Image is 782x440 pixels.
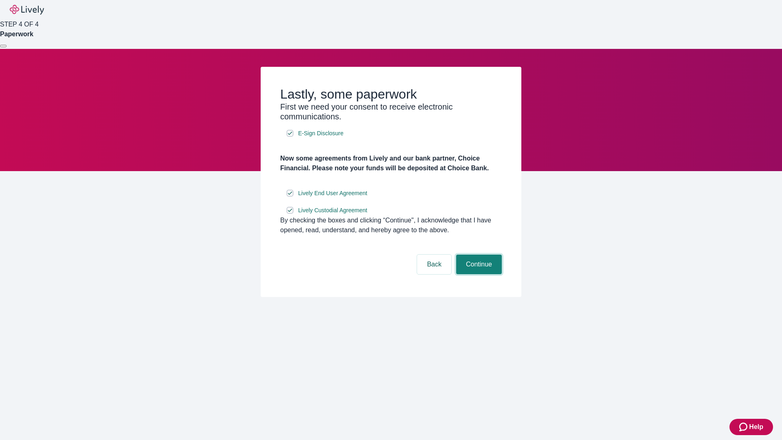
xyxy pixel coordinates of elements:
a: e-sign disclosure document [297,188,369,198]
span: Help [749,422,763,432]
button: Zendesk support iconHelp [729,419,773,435]
img: Lively [10,5,44,15]
h2: Lastly, some paperwork [280,86,502,102]
button: Back [417,255,451,274]
h3: First we need your consent to receive electronic communications. [280,102,502,121]
a: e-sign disclosure document [297,205,369,216]
span: Lively Custodial Agreement [298,206,367,215]
span: Lively End User Agreement [298,189,367,198]
h4: Now some agreements from Lively and our bank partner, Choice Financial. Please note your funds wi... [280,154,502,173]
span: E-Sign Disclosure [298,129,343,138]
button: Continue [456,255,502,274]
div: By checking the boxes and clicking “Continue", I acknowledge that I have opened, read, understand... [280,216,502,235]
svg: Zendesk support icon [739,422,749,432]
a: e-sign disclosure document [297,128,345,139]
